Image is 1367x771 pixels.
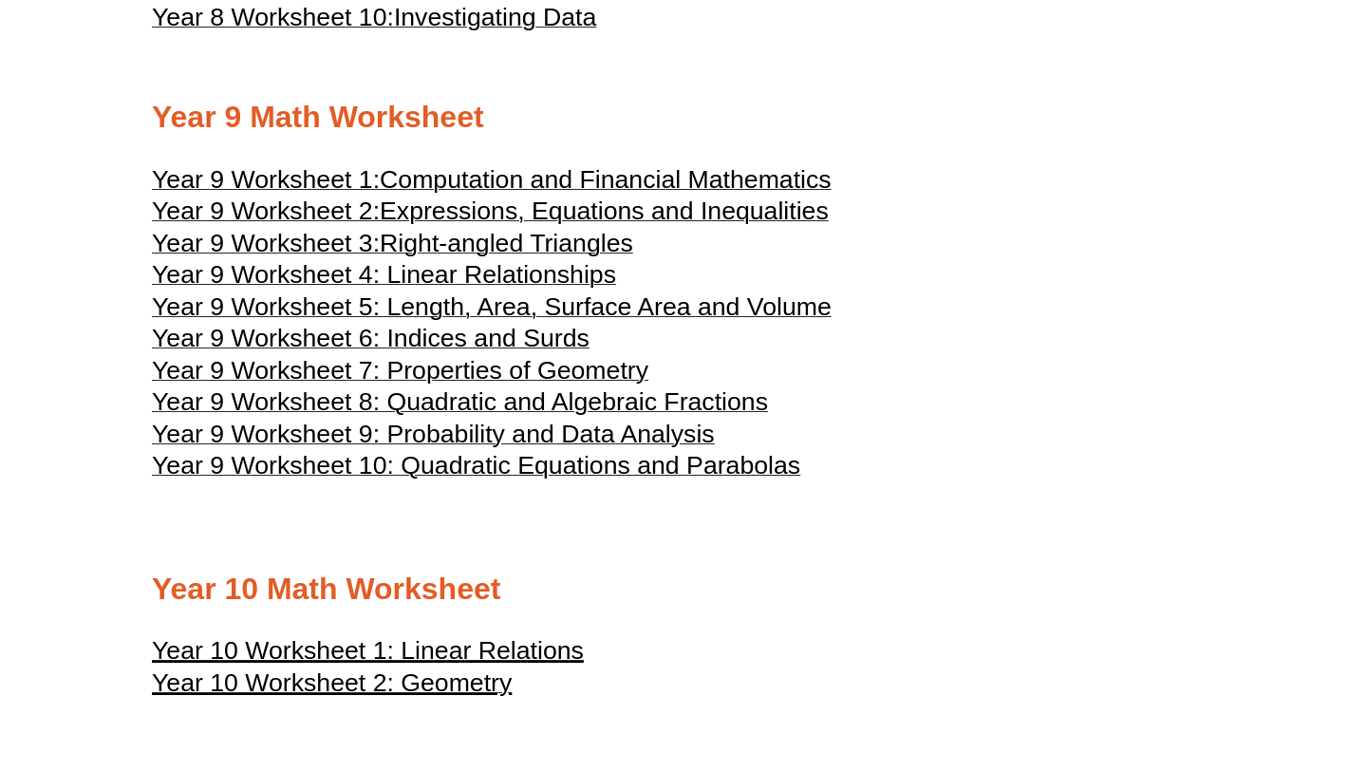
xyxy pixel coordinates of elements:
[152,451,800,480] span: Year 9 Worksheet 10: Quadratic Equations and Parabolas
[152,237,633,256] a: Year 9 Worksheet 3:Right-angled Triangles
[152,205,829,224] a: Year 9 Worksheet 2:Expressions, Equations and Inequalities
[152,269,616,288] a: Year 9 Worksheet 4: Linear Relationships
[152,165,380,194] span: Year 9 Worksheet 1:
[380,229,633,257] span: Right-angled Triangles
[380,165,832,194] span: Computation and Financial Mathematics
[152,98,1215,138] h2: Year 9 Math Worksheet
[152,396,768,415] a: Year 9 Worksheet 8: Quadratic and Algebraic Fractions
[152,387,768,416] span: Year 9 Worksheet 8: Quadratic and Algebraic Fractions
[152,365,648,384] a: Year 9 Worksheet 7: Properties of Geometry
[152,3,394,31] span: Year 8 Worksheet 10:
[152,11,596,30] a: Year 8 Worksheet 10:Investigating Data
[152,292,832,321] span: Year 9 Worksheet 5: Length, Area, Surface Area and Volume
[152,197,380,225] span: Year 9 Worksheet 2:
[152,460,800,479] a: Year 9 Worksheet 10: Quadratic Equations and Parabolas
[152,301,832,320] a: Year 9 Worksheet 5: Length, Area, Surface Area and Volume
[152,570,1215,610] h2: Year 10 Math Worksheet
[152,428,715,447] a: Year 9 Worksheet 9: Probability and Data Analysis
[152,174,832,193] a: Year 9 Worksheet 1:Computation and Financial Mathematics
[152,229,380,257] span: Year 9 Worksheet 3:
[152,645,584,664] a: Year 10 Worksheet 1: Linear Relations
[152,332,590,351] a: Year 9 Worksheet 6: Indices and Surds
[152,677,512,696] a: Year 10 Worksheet 2: Geometry
[152,324,590,352] span: Year 9 Worksheet 6: Indices and Surds
[152,356,648,385] span: Year 9 Worksheet 7: Properties of Geometry
[152,260,616,289] span: Year 9 Worksheet 4: Linear Relationships
[152,420,715,448] span: Year 9 Worksheet 9: Probability and Data Analysis
[152,668,512,697] u: Year 10 Worksheet 2: Geometry
[152,636,584,665] u: Year 10 Worksheet 1: Linear Relations
[1041,556,1367,771] iframe: Chat Widget
[380,197,829,225] span: Expressions, Equations and Inequalities
[394,3,596,31] span: Investigating Data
